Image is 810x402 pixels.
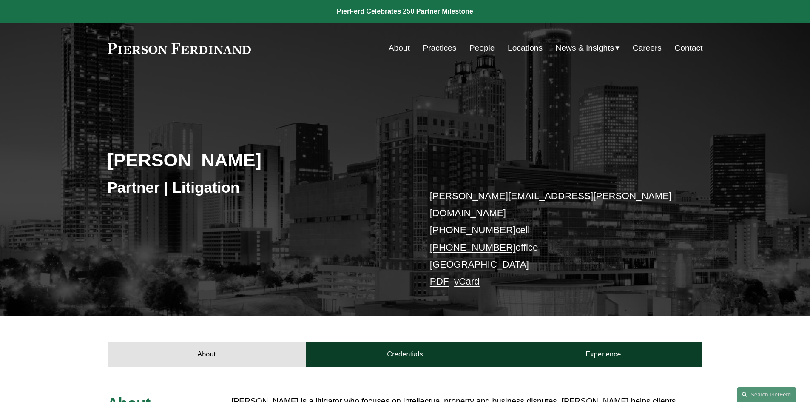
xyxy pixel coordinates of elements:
[306,342,504,367] a: Credentials
[556,40,620,56] a: folder dropdown
[108,342,306,367] a: About
[389,40,410,56] a: About
[108,178,405,197] h3: Partner | Litigation
[633,40,662,56] a: Careers
[430,191,672,218] a: [PERSON_NAME][EMAIL_ADDRESS][PERSON_NAME][DOMAIN_NAME]
[556,41,614,56] span: News & Insights
[108,149,405,171] h2: [PERSON_NAME]
[430,225,516,235] a: [PHONE_NUMBER]
[674,40,702,56] a: Contact
[430,188,678,291] p: cell office [GEOGRAPHIC_DATA] –
[469,40,495,56] a: People
[423,40,456,56] a: Practices
[430,242,516,253] a: [PHONE_NUMBER]
[454,276,480,287] a: vCard
[508,40,543,56] a: Locations
[430,276,449,287] a: PDF
[504,342,703,367] a: Experience
[737,387,796,402] a: Search this site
